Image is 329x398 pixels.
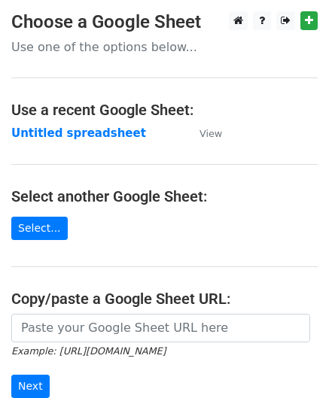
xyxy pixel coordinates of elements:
small: Example: [URL][DOMAIN_NAME] [11,345,166,357]
p: Use one of the options below... [11,39,318,55]
h4: Use a recent Google Sheet: [11,101,318,119]
a: Select... [11,217,68,240]
h4: Copy/paste a Google Sheet URL: [11,290,318,308]
h3: Choose a Google Sheet [11,11,318,33]
h4: Select another Google Sheet: [11,187,318,205]
input: Next [11,375,50,398]
input: Paste your Google Sheet URL here [11,314,310,342]
a: Untitled spreadsheet [11,126,146,140]
a: View [184,126,222,140]
small: View [200,128,222,139]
